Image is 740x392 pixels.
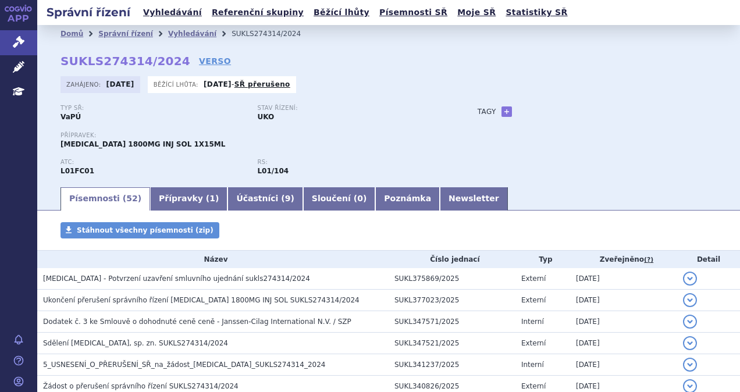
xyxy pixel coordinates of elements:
[43,361,325,369] span: 5_USNESENÍ_O_PŘERUŠENÍ_SŘ_na_žádost_DARZALEX_SUKLS274314_2024
[98,30,153,38] a: Správní řízení
[199,55,231,67] a: VERSO
[154,80,201,89] span: Běžící lhůta:
[285,194,291,203] span: 9
[209,194,215,203] span: 1
[37,251,389,268] th: Název
[683,315,697,329] button: detail
[61,187,150,211] a: Písemnosti (52)
[389,333,515,354] td: SUKL347521/2025
[61,167,94,175] strong: DARATUMUMAB
[106,80,134,88] strong: [DATE]
[677,251,740,268] th: Detail
[521,339,546,347] span: Externí
[234,80,290,88] a: SŘ přerušeno
[126,194,137,203] span: 52
[521,361,544,369] span: Interní
[570,333,677,354] td: [DATE]
[43,296,360,304] span: Ukončení přerušení správního řízení Darzalex 1800MG INJ SOL SUKLS274314/2024
[204,80,290,89] p: -
[227,187,303,211] a: Účastníci (9)
[389,354,515,376] td: SUKL341237/2025
[389,290,515,311] td: SUKL377023/2025
[570,354,677,376] td: [DATE]
[61,222,219,238] a: Stáhnout všechny písemnosti (zip)
[257,167,289,175] strong: daratumumab
[375,187,440,211] a: Poznámka
[389,268,515,290] td: SUKL375869/2025
[389,311,515,333] td: SUKL347571/2025
[204,80,232,88] strong: [DATE]
[61,30,83,38] a: Domů
[683,358,697,372] button: detail
[61,132,454,139] p: Přípravek:
[521,318,544,326] span: Interní
[515,251,570,268] th: Typ
[61,105,246,112] p: Typ SŘ:
[389,251,515,268] th: Číslo jednací
[310,5,373,20] a: Běžící lhůty
[521,275,546,283] span: Externí
[257,113,274,121] strong: UKO
[43,318,351,326] span: Dodatek č. 3 ke Smlouvě o dohodnuté ceně ceně - Janssen-Cilag International N.V. / SZP
[257,105,442,112] p: Stav řízení:
[454,5,499,20] a: Moje SŘ
[232,25,316,42] li: SUKLS274314/2024
[644,256,653,264] abbr: (?)
[521,382,546,390] span: Externí
[37,4,140,20] h2: Správní řízení
[570,311,677,333] td: [DATE]
[570,251,677,268] th: Zveřejněno
[478,105,496,119] h3: Tagy
[501,106,512,117] a: +
[61,54,190,68] strong: SUKLS274314/2024
[168,30,216,38] a: Vyhledávání
[683,272,697,286] button: detail
[66,80,103,89] span: Zahájeno:
[208,5,307,20] a: Referenční skupiny
[502,5,571,20] a: Statistiky SŘ
[77,226,214,234] span: Stáhnout všechny písemnosti (zip)
[376,5,451,20] a: Písemnosti SŘ
[61,140,225,148] span: [MEDICAL_DATA] 1800MG INJ SOL 1X15ML
[61,113,81,121] strong: VaPÚ
[683,293,697,307] button: detail
[61,159,246,166] p: ATC:
[570,268,677,290] td: [DATE]
[257,159,442,166] p: RS:
[521,296,546,304] span: Externí
[683,336,697,350] button: detail
[43,382,239,390] span: Žádost o přerušení správního řízení SUKLS274314/2024
[150,187,227,211] a: Přípravky (1)
[357,194,363,203] span: 0
[140,5,205,20] a: Vyhledávání
[43,339,228,347] span: Sdělení DARZALEX, sp. zn. SUKLS274314/2024
[570,290,677,311] td: [DATE]
[303,187,375,211] a: Sloučení (0)
[440,187,508,211] a: Newsletter
[43,275,310,283] span: DARZALEX - Potvrzení uzavření smluvního ujednání sukls274314/2024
